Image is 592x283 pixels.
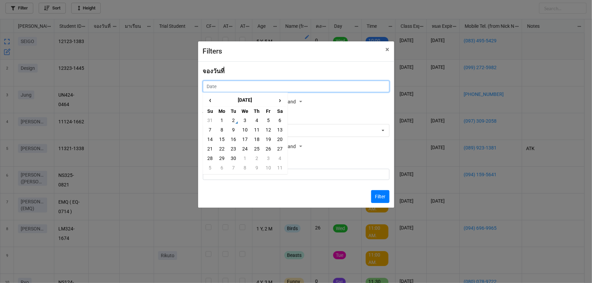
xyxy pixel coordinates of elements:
button: Filter [371,190,389,203]
td: 2 [251,154,263,163]
td: 4 [274,154,286,163]
label: จองวันที่ [203,66,225,76]
td: 16 [228,135,239,144]
td: 11 [274,163,286,173]
td: 8 [239,163,251,173]
th: We [239,106,251,116]
td: 2 [228,116,239,125]
div: and [288,142,304,152]
td: 20 [274,135,286,144]
td: 18 [251,135,263,144]
td: 9 [251,163,263,173]
td: 12 [263,125,274,135]
td: 31 [205,116,216,125]
td: 23 [228,144,239,154]
th: Mo [216,106,228,116]
span: × [386,45,389,54]
td: 21 [205,144,216,154]
td: 24 [239,144,251,154]
td: 26 [263,144,274,154]
th: Fr [263,106,274,116]
th: [DATE] [216,94,274,106]
td: 15 [216,135,228,144]
td: 6 [274,116,286,125]
td: 8 [216,125,228,135]
th: Th [251,106,263,116]
td: 30 [228,154,239,163]
td: 6 [216,163,228,173]
td: 27 [274,144,286,154]
td: 1 [216,116,228,125]
th: Sa [274,106,286,116]
div: and [288,97,304,107]
span: ‹ [205,95,216,106]
td: 4 [251,116,263,125]
td: 28 [205,154,216,163]
td: 25 [251,144,263,154]
input: Date [203,81,389,92]
td: 1 [239,154,251,163]
td: 11 [251,125,263,135]
td: 10 [239,125,251,135]
td: 3 [263,154,274,163]
td: 7 [205,125,216,135]
th: Tu [228,106,239,116]
td: 10 [263,163,274,173]
td: 7 [228,163,239,173]
span: › [274,95,285,106]
td: 17 [239,135,251,144]
td: 3 [239,116,251,125]
td: 13 [274,125,286,135]
td: 22 [216,144,228,154]
td: 5 [205,163,216,173]
td: 29 [216,154,228,163]
th: Su [205,106,216,116]
td: 14 [205,135,216,144]
td: 9 [228,125,239,135]
td: 19 [263,135,274,144]
div: Filters [203,46,371,57]
td: 5 [263,116,274,125]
